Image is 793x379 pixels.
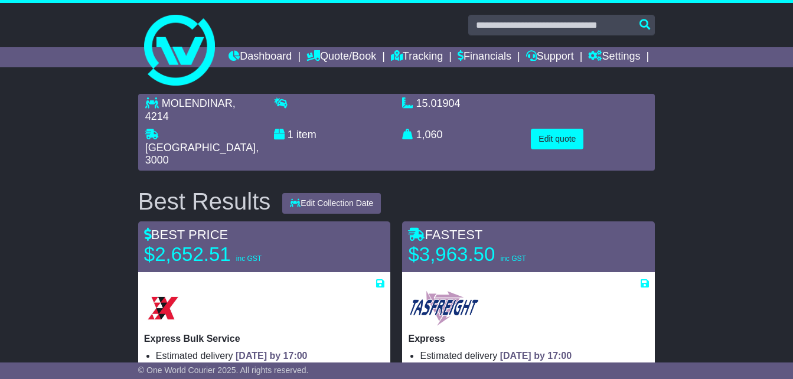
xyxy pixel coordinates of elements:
[531,129,583,149] button: Edit quote
[391,47,443,67] a: Tracking
[229,47,292,67] a: Dashboard
[138,365,309,375] span: © One World Courier 2025. All rights reserved.
[144,289,182,327] img: Border Express: Express Bulk Service
[144,243,292,266] p: $2,652.51
[144,333,385,344] p: Express Bulk Service
[306,47,376,67] a: Quote/Book
[282,193,381,214] button: Edit Collection Date
[420,350,649,361] li: Estimated delivery
[500,351,572,361] span: [DATE] by 17:00
[416,129,443,141] span: 1,060
[145,142,256,153] span: [GEOGRAPHIC_DATA]
[145,97,236,122] span: , 4214
[132,188,277,214] div: Best Results
[296,129,316,141] span: item
[236,254,262,263] span: inc GST
[156,350,385,361] li: Estimated delivery
[526,47,574,67] a: Support
[588,47,640,67] a: Settings
[144,227,228,242] span: BEST PRICE
[408,289,479,327] img: Tasfreight: Express
[420,362,649,373] li: Collection
[408,333,649,344] p: Express
[236,351,308,361] span: [DATE] by 17:00
[145,142,259,166] span: , 3000
[162,97,233,109] span: MOLENDINAR
[408,227,482,242] span: FASTEST
[458,47,511,67] a: Financials
[156,362,385,373] li: Collection
[416,97,461,109] span: 15.01904
[408,243,556,266] p: $3,963.50
[288,129,293,141] span: 1
[500,254,526,263] span: inc GST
